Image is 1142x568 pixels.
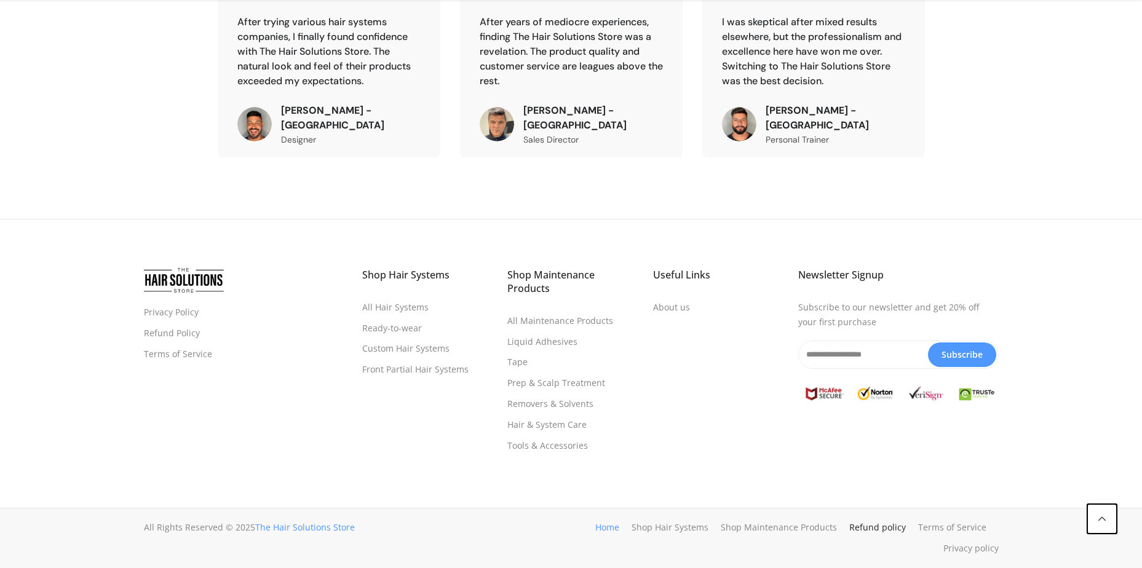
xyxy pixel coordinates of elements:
[362,322,422,334] a: Ready-to-wear
[144,348,212,360] a: Terms of Service
[507,356,528,368] a: Tape
[766,103,905,133] h3: [PERSON_NAME] - [GEOGRAPHIC_DATA]
[32,32,138,42] div: Dominio: [DOMAIN_NAME]
[145,73,196,81] div: Palabras clave
[20,20,30,30] img: logo_orange.svg
[653,268,780,282] h3: Useful Links
[523,103,663,133] h3: [PERSON_NAME] - [GEOGRAPHIC_DATA]
[144,306,199,318] a: Privacy Policy
[362,268,490,282] h3: Shop Hair Systems
[918,521,986,533] a: Terms of Service
[255,521,355,533] a: The Hair Solutions Store
[237,107,272,141] img: IMG_6959E44A701A-1
[507,377,605,389] a: Prep & Scalp Treatment
[798,268,998,282] h3: Newsletter Signup
[849,521,906,533] a: Refund policy
[523,135,663,145] h4: Sales Director
[237,15,421,89] div: After trying various hair systems companies, I finally found confidence with The Hair Solutions S...
[595,521,619,533] a: Home
[34,20,60,30] div: v 4.0.25
[362,342,450,354] a: Custom Hair Systems
[507,315,613,326] a: All Maintenance Products
[943,542,999,554] a: Privacy policy
[507,336,577,347] a: Liquid Adhesives
[480,15,663,89] div: After years of mediocre experiences, finding The Hair Solutions Store was a revelation. The produ...
[20,32,30,42] img: website_grey.svg
[507,268,635,295] h3: Shop Maintenance Products
[653,301,690,313] a: About us
[65,73,94,81] div: Dominio
[507,440,588,451] a: Tools & Accessories
[144,520,562,535] div: All Rights Reserved © 2025
[144,327,200,339] a: Refund Policy
[928,342,996,367] button: Subscribe
[131,71,141,81] img: tab_keywords_by_traffic_grey.svg
[362,363,469,375] a: Front Partial Hair Systems
[766,135,905,145] h4: Personal Trainer
[281,135,421,145] h4: Designer
[798,300,998,329] p: Subscribe to our newsletter and get 20% off your first purchase
[722,15,905,89] div: I was skeptical after mixed results elsewhere, but the professionalism and excellence here have w...
[632,521,708,533] a: Shop Hair Systems
[362,301,429,313] a: All Hair Systems
[480,107,514,141] img: IMG_2468
[1087,503,1117,534] a: Back to the top
[507,398,593,409] a: Removers & Solvents
[934,347,990,362] span: Subscribe
[281,103,421,133] h3: [PERSON_NAME] - [GEOGRAPHIC_DATA]
[51,71,61,81] img: tab_domain_overview_orange.svg
[507,419,587,430] a: Hair & System Care
[722,107,756,141] img: IMG_2470
[721,521,837,533] a: Shop Maintenance Products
